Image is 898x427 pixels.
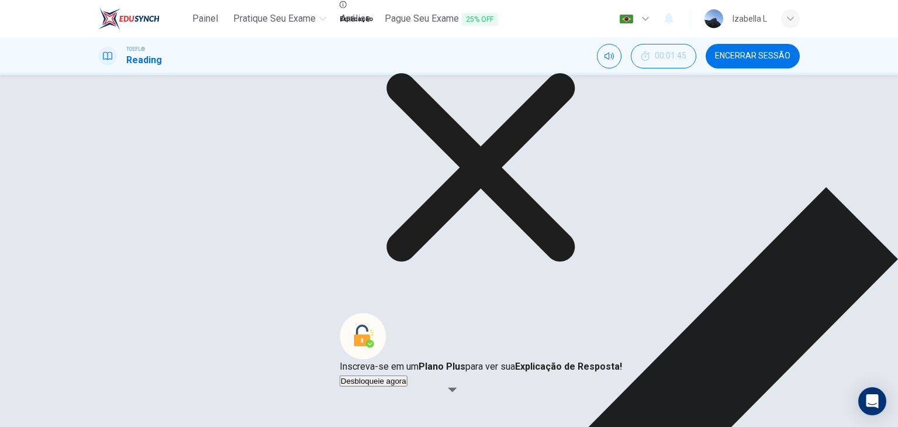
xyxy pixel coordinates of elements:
[192,12,218,26] span: Painel
[858,387,886,415] div: Open Intercom Messenger
[715,51,790,61] span: Encerrar Sessão
[655,51,686,61] span: 00:01:45
[419,361,465,372] strong: Plano Plus
[515,361,622,372] strong: Explicação de Resposta!
[98,7,160,30] img: EduSynch logo
[340,376,407,387] button: Desbloqueie agora
[126,53,162,67] h1: Reading
[631,44,696,68] div: Esconder
[619,15,634,23] img: pt
[733,12,767,26] div: Izabella L
[340,12,622,26] h6: Explicação
[340,360,622,374] p: Inscreva-se em um para ver sua
[704,9,723,28] img: Profile picture
[233,12,316,26] span: Pratique seu exame
[126,45,145,53] span: TOEFL®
